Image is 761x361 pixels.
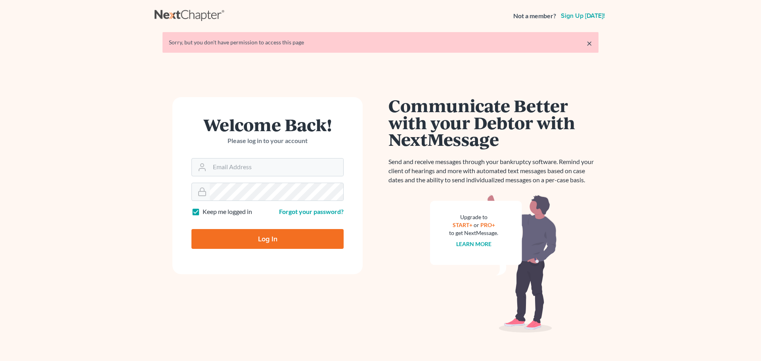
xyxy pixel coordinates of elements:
a: Learn more [456,241,491,247]
a: PRO+ [480,222,495,228]
input: Email Address [210,159,343,176]
label: Keep me logged in [203,207,252,216]
div: to get NextMessage. [449,229,498,237]
a: × [587,38,592,48]
strong: Not a member? [513,11,556,21]
a: Sign up [DATE]! [559,13,606,19]
img: nextmessage_bg-59042aed3d76b12b5cd301f8e5b87938c9018125f34e5fa2b7a6b67550977c72.svg [430,194,557,333]
p: Please log in to your account [191,136,344,145]
h1: Communicate Better with your Debtor with NextMessage [388,97,598,148]
a: START+ [453,222,472,228]
div: Upgrade to [449,213,498,221]
div: Sorry, but you don't have permission to access this page [169,38,592,46]
input: Log In [191,229,344,249]
p: Send and receive messages through your bankruptcy software. Remind your client of hearings and mo... [388,157,598,185]
a: Forgot your password? [279,208,344,215]
span: or [474,222,479,228]
h1: Welcome Back! [191,116,344,133]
